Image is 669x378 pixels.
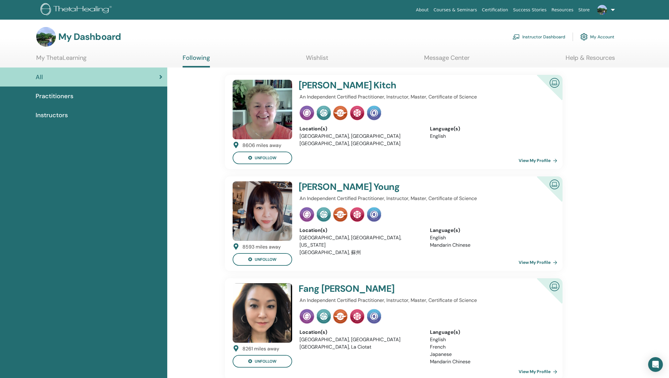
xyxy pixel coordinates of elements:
img: default.jpg [36,27,56,47]
li: [GEOGRAPHIC_DATA], La Ciotat [300,343,421,351]
li: [GEOGRAPHIC_DATA], [GEOGRAPHIC_DATA] [300,140,421,147]
li: [GEOGRAPHIC_DATA], [GEOGRAPHIC_DATA] [300,133,421,140]
a: My Account [580,30,614,44]
div: Certified Online Instructor [527,278,562,314]
li: [GEOGRAPHIC_DATA], [GEOGRAPHIC_DATA] [300,336,421,343]
img: chalkboard-teacher.svg [512,34,520,40]
div: Location(s) [300,227,421,234]
a: View My Profile [519,256,560,268]
a: View My Profile [519,154,560,167]
a: View My Profile [519,365,560,378]
p: An Independent Certified Practitioner, Instructor, Master, Certificate of Science [300,93,551,101]
a: Certification [479,4,510,16]
img: default.png [233,80,292,139]
a: Help & Resources [566,54,615,66]
li: English [430,234,551,241]
a: Following [183,54,210,67]
li: English [430,133,551,140]
h3: My Dashboard [58,31,121,42]
div: Language(s) [430,329,551,336]
img: Certified Online Instructor [547,177,562,191]
li: Mandarin Chinese [430,358,551,365]
img: logo.png [41,3,114,17]
span: Instructors [36,110,68,120]
p: An Independent Certified Practitioner, Instructor, Master, Certificate of Science [300,297,551,304]
a: Store [576,4,592,16]
img: default.jpg [597,5,607,15]
div: 8261 miles away [242,345,279,353]
div: 8593 miles away [242,243,281,251]
div: Open Intercom Messenger [648,357,663,372]
a: Wishlist [306,54,328,66]
li: Mandarin Chinese [430,241,551,249]
li: [GEOGRAPHIC_DATA], 蘇州 [300,249,421,256]
a: Message Center [424,54,470,66]
div: Language(s) [430,227,551,234]
span: All [36,72,43,82]
img: cog.svg [580,32,588,42]
li: English [430,336,551,343]
div: 8606 miles away [242,142,281,149]
li: Japanese [430,351,551,358]
img: Certified Online Instructor [547,75,562,89]
a: Courses & Seminars [431,4,480,16]
button: unfollow [233,152,292,164]
img: default.jpg [233,181,292,241]
a: Resources [549,4,576,16]
span: Practitioners [36,91,73,101]
div: Language(s) [430,125,551,133]
h4: [PERSON_NAME] Kitch [299,80,509,91]
a: Success Stories [511,4,549,16]
p: An Independent Certified Practitioner, Instructor, Master, Certificate of Science [300,195,551,202]
div: Location(s) [300,125,421,133]
h4: Fang [PERSON_NAME] [299,283,509,294]
h4: [PERSON_NAME] Young [299,181,509,192]
button: unfollow [233,355,292,368]
img: default.jpg [233,283,292,343]
button: unfollow [233,253,292,266]
a: Instructor Dashboard [512,30,565,44]
a: About [413,4,431,16]
div: Certified Online Instructor [527,75,562,110]
a: My ThetaLearning [36,54,87,66]
li: [GEOGRAPHIC_DATA], [GEOGRAPHIC_DATA], [US_STATE] [300,234,421,249]
div: Location(s) [300,329,421,336]
img: Certified Online Instructor [547,279,562,293]
div: Certified Online Instructor [527,176,562,212]
li: French [430,343,551,351]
